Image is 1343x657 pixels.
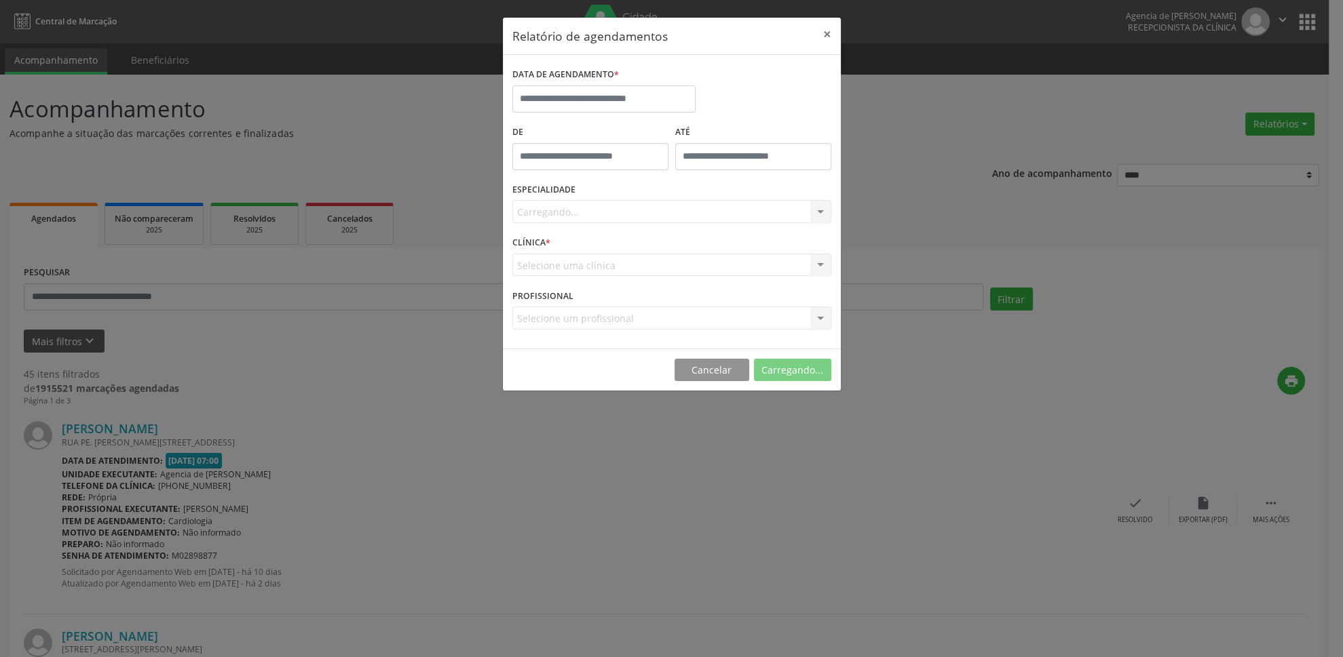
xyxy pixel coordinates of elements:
label: PROFISSIONAL [512,285,573,306]
button: Close [814,18,841,51]
label: DATA DE AGENDAMENTO [512,64,619,85]
label: CLÍNICA [512,233,550,254]
label: De [512,122,668,143]
label: ESPECIALIDADE [512,180,575,201]
h5: Relatório de agendamentos [512,27,668,45]
label: ATÉ [675,122,831,143]
button: Carregando... [754,359,831,382]
button: Cancelar [675,359,749,382]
